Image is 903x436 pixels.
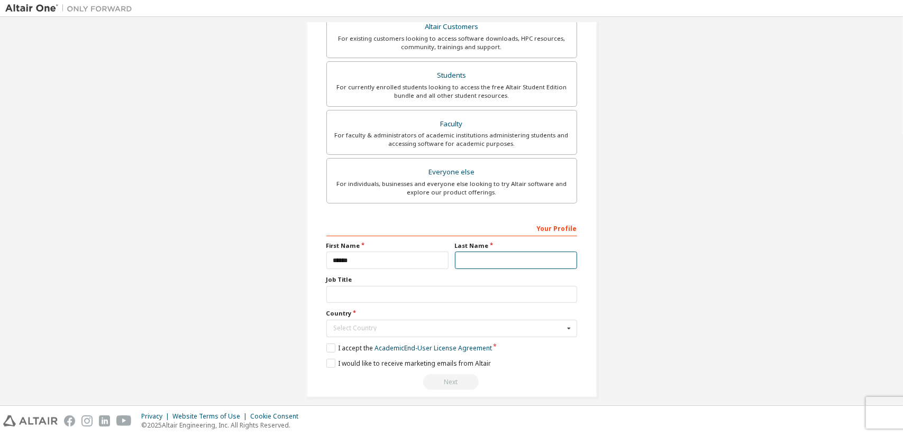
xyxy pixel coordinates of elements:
[326,344,492,352] label: I accept the
[333,68,570,83] div: Students
[326,275,577,284] label: Job Title
[326,219,577,236] div: Your Profile
[3,415,58,426] img: altair_logo.svg
[333,117,570,132] div: Faculty
[455,242,577,250] label: Last Name
[141,412,172,421] div: Privacy
[334,325,564,331] div: Select Country
[99,415,110,426] img: linkedin.svg
[116,415,132,426] img: youtube.svg
[326,309,577,318] label: Country
[141,421,305,430] p: © 2025 Altair Engineering, Inc. All Rights Reserved.
[326,359,491,368] label: I would like to receive marketing emails from Altair
[333,34,570,51] div: For existing customers looking to access software downloads, HPC resources, community, trainings ...
[250,412,305,421] div: Cookie Consent
[333,131,570,148] div: For faculty & administrators of academic institutions administering students and accessing softwa...
[333,165,570,180] div: Everyone else
[333,20,570,34] div: Altair Customers
[64,415,75,426] img: facebook.svg
[333,83,570,100] div: For currently enrolled students looking to access the free Altair Student Edition bundle and all ...
[326,374,577,390] div: Read and acccept EULA to continue
[81,415,93,426] img: instagram.svg
[5,3,138,14] img: Altair One
[333,180,570,197] div: For individuals, businesses and everyone else looking to try Altair software and explore our prod...
[326,242,449,250] label: First Name
[172,412,250,421] div: Website Terms of Use
[375,344,492,352] a: Academic End-User License Agreement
